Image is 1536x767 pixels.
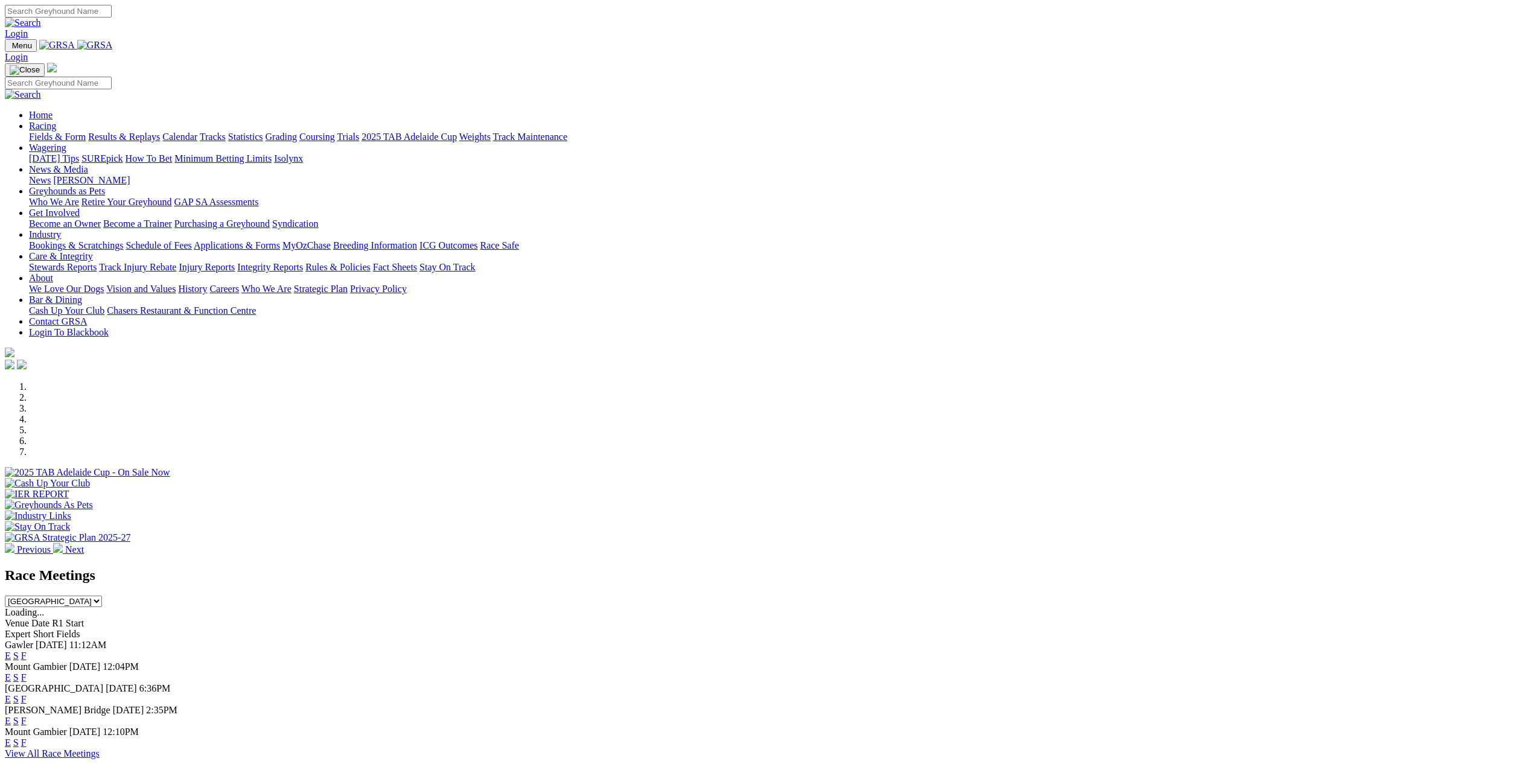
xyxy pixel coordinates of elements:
img: logo-grsa-white.png [5,348,14,357]
a: E [5,694,11,704]
div: Industry [29,240,1531,251]
a: Applications & Forms [194,240,280,250]
a: About [29,273,53,283]
a: Fields & Form [29,132,86,142]
a: Stewards Reports [29,262,97,272]
a: Greyhounds as Pets [29,186,105,196]
span: Loading... [5,607,44,617]
img: Greyhounds As Pets [5,500,93,511]
a: Next [53,544,84,555]
a: MyOzChase [282,240,331,250]
img: Stay On Track [5,521,70,532]
a: News [29,175,51,185]
a: GAP SA Assessments [174,197,259,207]
div: Wagering [29,153,1531,164]
span: Venue [5,618,29,628]
a: [PERSON_NAME] [53,175,130,185]
a: Track Injury Rebate [99,262,176,272]
a: S [13,716,19,726]
a: F [21,651,27,661]
div: Get Involved [29,218,1531,229]
img: Cash Up Your Club [5,478,90,489]
a: Login To Blackbook [29,327,109,337]
a: Strategic Plan [294,284,348,294]
div: Greyhounds as Pets [29,197,1531,208]
a: Stay On Track [419,262,475,272]
img: 2025 TAB Adelaide Cup - On Sale Now [5,467,170,478]
a: Care & Integrity [29,251,93,261]
a: Schedule of Fees [126,240,191,250]
span: Mount Gambier [5,727,67,737]
a: Who We Are [29,197,79,207]
a: Minimum Betting Limits [174,153,272,164]
span: 6:36PM [139,683,171,693]
span: [DATE] [69,727,101,737]
a: E [5,672,11,683]
a: Tracks [200,132,226,142]
div: Bar & Dining [29,305,1531,316]
a: 2025 TAB Adelaide Cup [362,132,457,142]
a: Race Safe [480,240,518,250]
img: GRSA [77,40,113,51]
a: [DATE] Tips [29,153,79,164]
a: Rules & Policies [305,262,371,272]
span: Short [33,629,54,639]
img: GRSA Strategic Plan 2025-27 [5,532,130,543]
a: Login [5,28,28,39]
a: Contact GRSA [29,316,87,326]
span: Menu [12,41,32,50]
span: [DATE] [69,661,101,672]
span: Fields [56,629,80,639]
a: Statistics [228,132,263,142]
a: S [13,694,19,704]
img: logo-grsa-white.png [47,63,57,72]
span: Expert [5,629,31,639]
img: GRSA [39,40,75,51]
div: Care & Integrity [29,262,1531,273]
h2: Race Meetings [5,567,1531,584]
img: Search [5,18,41,28]
span: R1 Start [52,618,84,628]
a: Vision and Values [106,284,176,294]
img: chevron-right-pager-white.svg [53,543,63,553]
a: Fact Sheets [373,262,417,272]
span: 12:04PM [103,661,139,672]
span: [DATE] [106,683,137,693]
div: News & Media [29,175,1531,186]
span: [GEOGRAPHIC_DATA] [5,683,103,693]
div: Racing [29,132,1531,142]
a: Wagering [29,142,66,153]
a: Weights [459,132,491,142]
a: How To Bet [126,153,173,164]
a: Isolynx [274,153,303,164]
input: Search [5,77,112,89]
a: Become a Trainer [103,218,172,229]
a: Syndication [272,218,318,229]
a: ICG Outcomes [419,240,477,250]
a: E [5,716,11,726]
img: twitter.svg [17,360,27,369]
span: Mount Gambier [5,661,67,672]
span: 2:35PM [146,705,177,715]
a: Grading [266,132,297,142]
input: Search [5,5,112,18]
img: Search [5,89,41,100]
a: We Love Our Dogs [29,284,104,294]
a: History [178,284,207,294]
a: Careers [209,284,239,294]
a: E [5,737,11,748]
span: [DATE] [113,705,144,715]
a: Who We Are [241,284,292,294]
span: 12:10PM [103,727,139,737]
a: Chasers Restaurant & Function Centre [107,305,256,316]
a: F [21,694,27,704]
a: Calendar [162,132,197,142]
span: Previous [17,544,51,555]
a: Breeding Information [333,240,417,250]
a: Bookings & Scratchings [29,240,123,250]
span: Date [31,618,49,628]
span: 11:12AM [69,640,107,650]
a: F [21,716,27,726]
div: About [29,284,1531,294]
span: [PERSON_NAME] Bridge [5,705,110,715]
